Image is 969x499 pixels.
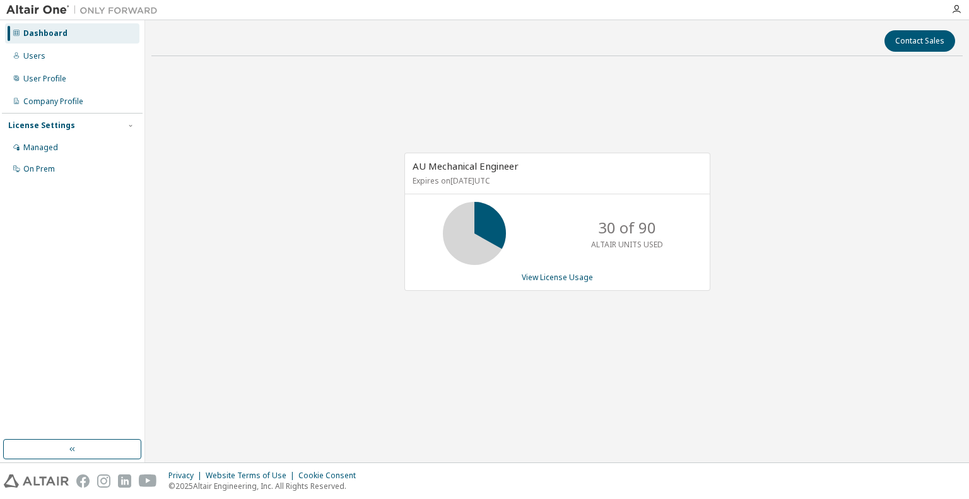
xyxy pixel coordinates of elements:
p: 30 of 90 [598,217,656,238]
img: linkedin.svg [118,474,131,488]
div: License Settings [8,120,75,131]
p: Expires on [DATE] UTC [413,175,699,186]
img: Altair One [6,4,164,16]
button: Contact Sales [884,30,955,52]
img: altair_logo.svg [4,474,69,488]
div: Company Profile [23,97,83,107]
div: User Profile [23,74,66,84]
img: instagram.svg [97,474,110,488]
div: Dashboard [23,28,68,38]
p: ALTAIR UNITS USED [591,239,663,250]
div: On Prem [23,164,55,174]
div: Managed [23,143,58,153]
div: Users [23,51,45,61]
span: AU Mechanical Engineer [413,160,519,172]
a: View License Usage [522,272,593,283]
img: facebook.svg [76,474,90,488]
div: Website Terms of Use [206,471,298,481]
div: Privacy [168,471,206,481]
p: © 2025 Altair Engineering, Inc. All Rights Reserved. [168,481,363,491]
img: youtube.svg [139,474,157,488]
div: Cookie Consent [298,471,363,481]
